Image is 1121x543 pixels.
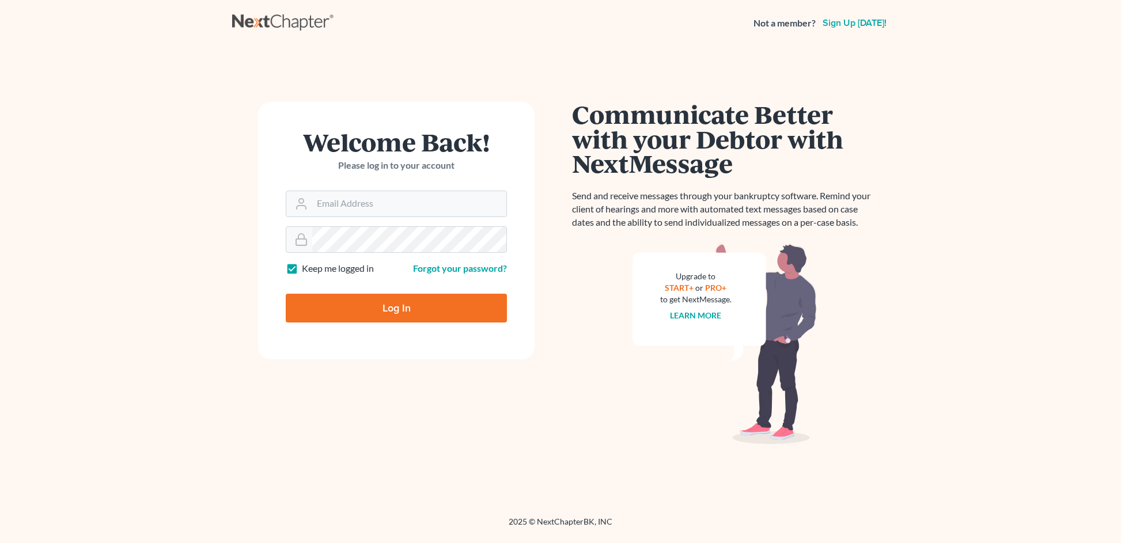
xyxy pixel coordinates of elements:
strong: Not a member? [753,17,816,30]
a: Sign up [DATE]! [820,18,889,28]
img: nextmessage_bg-59042aed3d76b12b5cd301f8e5b87938c9018125f34e5fa2b7a6b67550977c72.svg [633,243,817,445]
h1: Welcome Back! [286,130,507,154]
a: PRO+ [706,283,727,293]
p: Please log in to your account [286,159,507,172]
a: Forgot your password? [413,263,507,274]
a: Learn more [671,310,722,320]
a: START+ [665,283,694,293]
input: Email Address [312,191,506,217]
div: 2025 © NextChapterBK, INC [232,516,889,537]
span: or [696,283,704,293]
label: Keep me logged in [302,262,374,275]
div: to get NextMessage. [660,294,732,305]
input: Log In [286,294,507,322]
h1: Communicate Better with your Debtor with NextMessage [572,102,877,176]
div: Upgrade to [660,271,732,282]
p: Send and receive messages through your bankruptcy software. Remind your client of hearings and mo... [572,189,877,229]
